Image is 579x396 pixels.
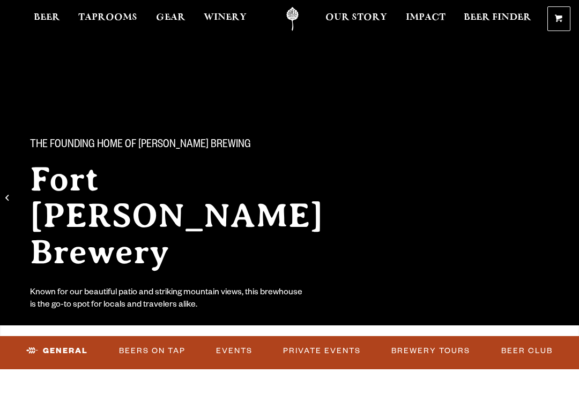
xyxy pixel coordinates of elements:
[272,7,313,31] a: Odell Home
[27,7,67,31] a: Beer
[406,13,446,22] span: Impact
[78,13,137,22] span: Taprooms
[30,139,251,153] span: The Founding Home of [PERSON_NAME] Brewing
[149,7,192,31] a: Gear
[34,13,60,22] span: Beer
[156,13,185,22] span: Gear
[22,339,92,363] a: General
[399,7,452,31] a: Impact
[30,161,365,270] h2: Fort [PERSON_NAME] Brewery
[464,13,531,22] span: Beer Finder
[197,7,254,31] a: Winery
[387,339,474,363] a: Brewery Tours
[71,7,144,31] a: Taprooms
[457,7,538,31] a: Beer Finder
[115,339,190,363] a: Beers on Tap
[318,7,394,31] a: Our Story
[30,287,305,312] div: Known for our beautiful patio and striking mountain views, this brewhouse is the go-to spot for l...
[279,339,365,363] a: Private Events
[212,339,257,363] a: Events
[497,339,557,363] a: Beer Club
[204,13,247,22] span: Winery
[325,13,387,22] span: Our Story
